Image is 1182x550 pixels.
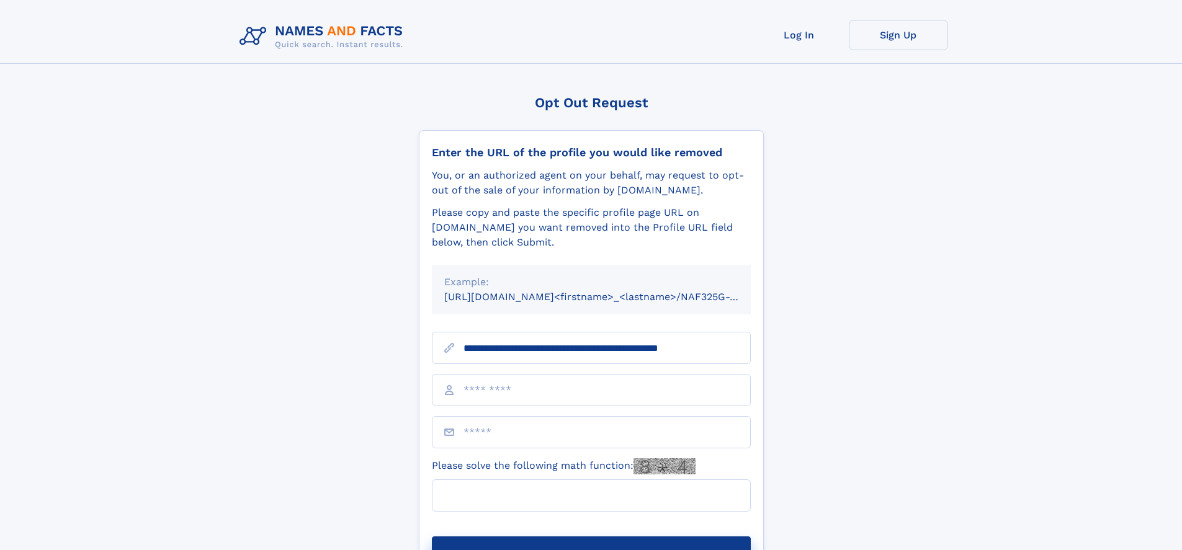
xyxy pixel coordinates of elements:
div: You, or an authorized agent on your behalf, may request to opt-out of the sale of your informatio... [432,168,751,198]
img: Logo Names and Facts [235,20,413,53]
a: Log In [750,20,849,50]
label: Please solve the following math function: [432,458,696,474]
a: Sign Up [849,20,948,50]
div: Enter the URL of the profile you would like removed [432,146,751,159]
small: [URL][DOMAIN_NAME]<firstname>_<lastname>/NAF325G-xxxxxxxx [444,291,774,303]
div: Opt Out Request [419,95,764,110]
div: Example: [444,275,738,290]
div: Please copy and paste the specific profile page URL on [DOMAIN_NAME] you want removed into the Pr... [432,205,751,250]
